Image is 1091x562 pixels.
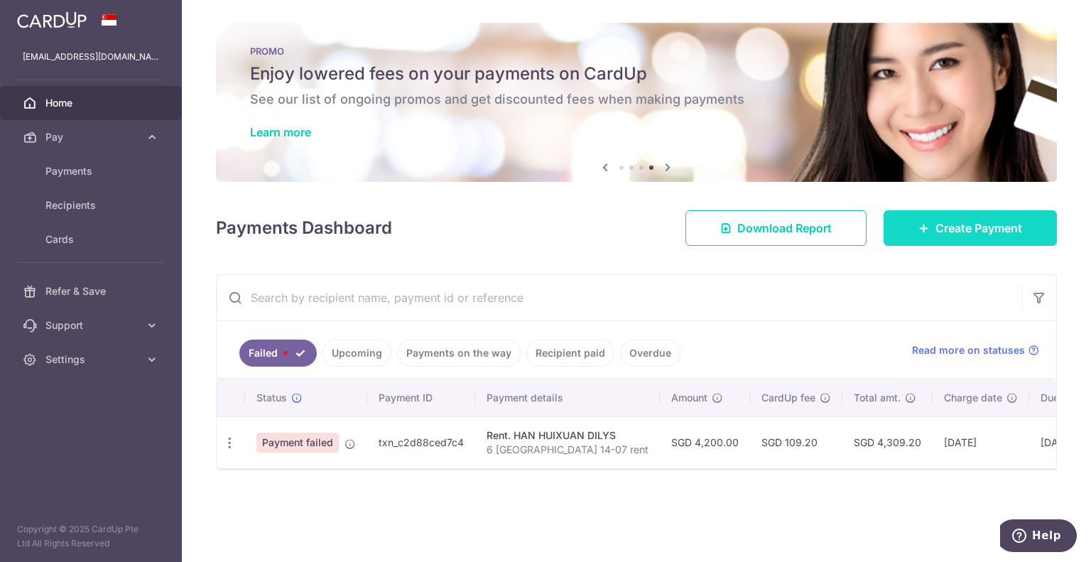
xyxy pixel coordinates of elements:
[660,416,750,468] td: SGD 4,200.00
[45,198,139,212] span: Recipients
[750,416,842,468] td: SGD 109.20
[671,391,707,405] span: Amount
[884,210,1057,246] a: Create Payment
[250,63,1023,85] h5: Enjoy lowered fees on your payments on CardUp
[367,416,475,468] td: txn_c2d88ced7c4
[475,379,660,416] th: Payment details
[487,428,648,443] div: Rent. HAN HUIXUAN DILYS
[216,23,1057,182] img: Latest Promos banner
[935,220,1022,237] span: Create Payment
[367,379,475,416] th: Payment ID
[912,343,1039,357] a: Read more on statuses
[45,318,139,333] span: Support
[487,443,648,457] p: 6 [GEOGRAPHIC_DATA] 14-07 rent
[45,130,139,144] span: Pay
[1041,391,1083,405] span: Due date
[256,391,287,405] span: Status
[217,275,1022,320] input: Search by recipient name, payment id or reference
[216,215,392,241] h4: Payments Dashboard
[45,232,139,247] span: Cards
[685,210,867,246] a: Download Report
[854,391,901,405] span: Total amt.
[944,391,1002,405] span: Charge date
[45,284,139,298] span: Refer & Save
[250,91,1023,108] h6: See our list of ongoing promos and get discounted fees when making payments
[620,340,680,367] a: Overdue
[45,96,139,110] span: Home
[45,164,139,178] span: Payments
[761,391,815,405] span: CardUp fee
[737,220,832,237] span: Download Report
[933,416,1029,468] td: [DATE]
[17,11,87,28] img: CardUp
[250,45,1023,57] p: PROMO
[322,340,391,367] a: Upcoming
[256,433,339,453] span: Payment failed
[526,340,614,367] a: Recipient paid
[912,343,1025,357] span: Read more on statuses
[250,125,311,139] a: Learn more
[842,416,933,468] td: SGD 4,309.20
[1000,519,1077,555] iframe: Opens a widget where you can find more information
[45,352,139,367] span: Settings
[239,340,317,367] a: Failed
[397,340,521,367] a: Payments on the way
[23,50,159,64] p: [EMAIL_ADDRESS][DOMAIN_NAME]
